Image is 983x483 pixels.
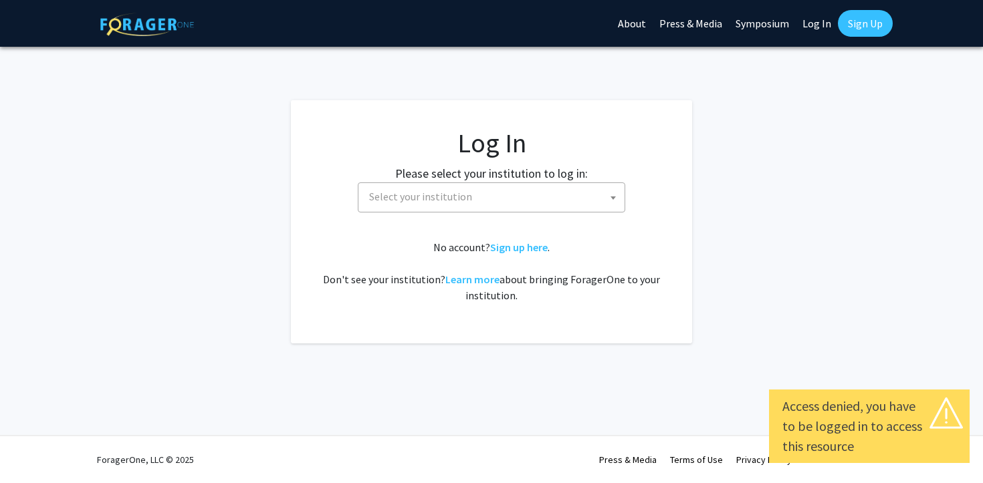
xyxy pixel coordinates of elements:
label: Please select your institution to log in: [395,164,588,182]
img: ForagerOne Logo [100,13,194,36]
span: Select your institution [369,190,472,203]
span: Select your institution [364,183,625,210]
h1: Log In [318,127,665,159]
div: Access denied, you have to be logged in to access this resource [782,396,956,456]
div: ForagerOne, LLC © 2025 [97,436,194,483]
div: No account? . Don't see your institution? about bringing ForagerOne to your institution. [318,239,665,303]
a: Press & Media [599,454,657,466]
a: Privacy Policy [736,454,792,466]
a: Terms of Use [670,454,723,466]
span: Select your institution [358,182,625,212]
a: Sign Up [838,10,893,37]
a: Sign up here [490,240,548,254]
a: Learn more about bringing ForagerOne to your institution [445,273,500,286]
